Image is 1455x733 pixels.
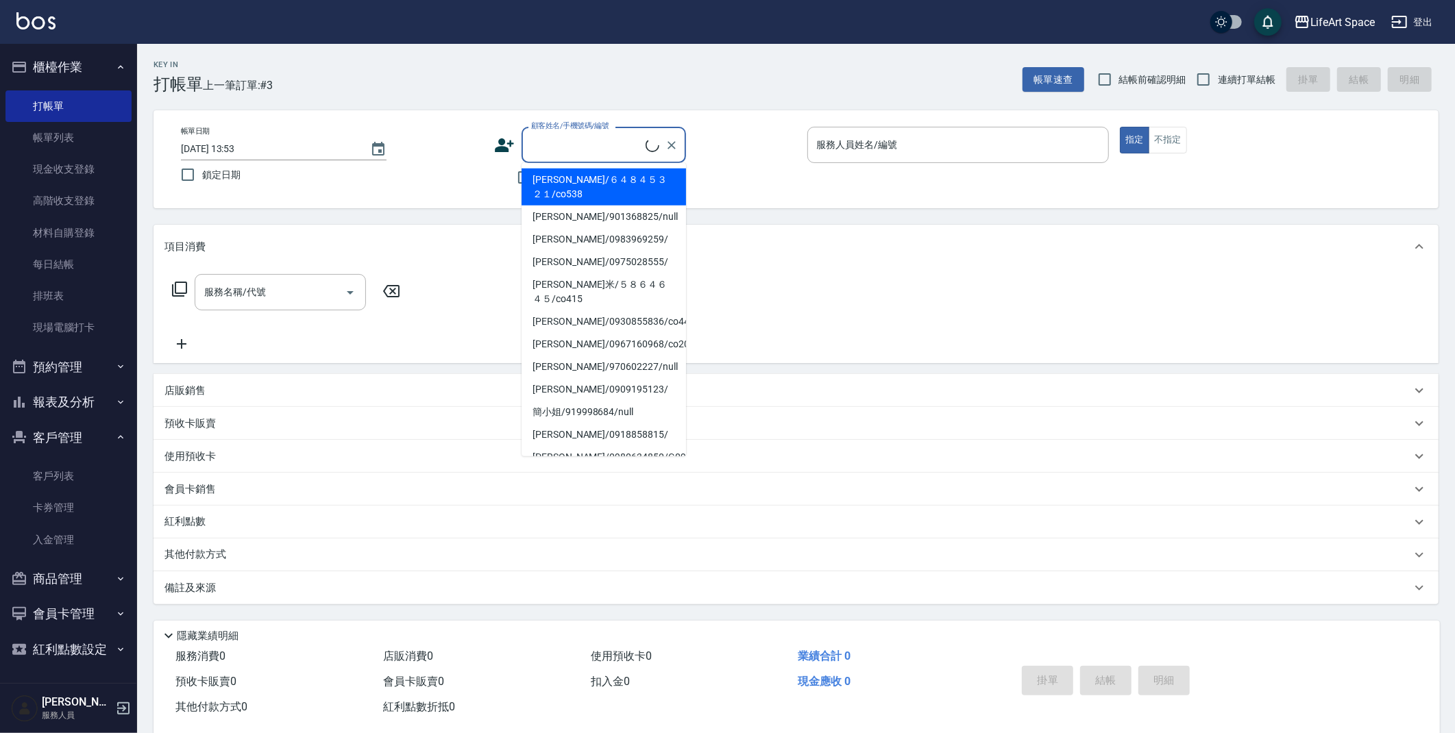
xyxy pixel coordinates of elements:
p: 預收卡販賣 [164,417,216,431]
li: [PERSON_NAME]/901368825/null [522,206,686,228]
p: 使用預收卡 [164,449,216,464]
li: [PERSON_NAME]/0918858815/ [522,423,686,446]
div: 其他付款方式 [154,538,1439,571]
p: 其他付款方式 [164,547,233,562]
h2: Key In [154,60,203,69]
h5: [PERSON_NAME] [42,695,112,709]
li: [PERSON_NAME]/970602227/null [522,356,686,378]
span: 上一筆訂單:#3 [203,77,273,94]
button: LifeArt Space [1288,8,1380,36]
span: 店販消費 0 [383,649,433,662]
input: YYYY/MM/DD hh:mm [181,138,356,160]
span: 紅利點數折抵 0 [383,700,455,713]
span: 扣入金 0 [591,675,630,688]
li: [PERSON_NAME]/0909195123/ [522,378,686,401]
span: 使用預收卡 0 [591,649,652,662]
a: 材料自購登錄 [5,217,132,249]
button: 報表及分析 [5,384,132,420]
p: 會員卡銷售 [164,482,216,497]
button: Open [339,282,361,303]
label: 帳單日期 [181,126,210,136]
p: 備註及來源 [164,581,216,595]
button: save [1254,8,1282,36]
a: 帳單列表 [5,122,132,153]
p: 店販銷售 [164,384,206,398]
button: 登出 [1386,10,1439,35]
button: 帳單速查 [1023,67,1084,92]
span: 業績合計 0 [798,649,851,662]
span: 其他付款方式 0 [175,700,247,713]
div: 使用預收卡 [154,440,1439,473]
button: Clear [662,136,681,155]
li: 簡小姐/919998684/null [522,401,686,423]
li: [PERSON_NAME]/0983969259/ [522,228,686,251]
div: 紅利點數 [154,506,1439,538]
button: 不指定 [1149,127,1187,153]
button: 櫃檯作業 [5,49,132,85]
a: 卡券管理 [5,492,132,523]
a: 現金收支登錄 [5,153,132,185]
p: 項目消費 [164,240,206,254]
button: 商品管理 [5,561,132,597]
p: 服務人員 [42,709,112,721]
li: [PERSON_NAME]/0930855836/co448 [522,310,686,333]
div: 項目消費 [154,225,1439,269]
li: [PERSON_NAME]/0967160968/co207* [522,333,686,356]
p: 隱藏業績明細 [177,629,239,643]
button: 預約管理 [5,349,132,385]
a: 每日結帳 [5,249,132,280]
button: 會員卡管理 [5,596,132,632]
span: 現金應收 0 [798,675,851,688]
button: 紅利點數設定 [5,632,132,667]
button: 指定 [1120,127,1149,153]
span: 連續打單結帳 [1218,73,1275,87]
button: Choose date, selected date is 2025-08-13 [362,133,395,166]
div: 備註及來源 [154,571,1439,604]
p: 紅利點數 [164,514,212,530]
li: [PERSON_NAME]/0980634850/G097 [522,446,686,469]
a: 現場電腦打卡 [5,312,132,343]
div: 會員卡銷售 [154,473,1439,506]
span: 鎖定日期 [202,168,241,182]
div: 店販銷售 [154,374,1439,407]
a: 打帳單 [5,90,132,122]
span: 會員卡販賣 0 [383,675,444,688]
div: 預收卡販賣 [154,407,1439,440]
li: [PERSON_NAME]/0975028555/ [522,251,686,273]
a: 排班表 [5,280,132,312]
img: Person [11,695,38,722]
label: 顧客姓名/手機號碼/編號 [531,121,609,131]
li: [PERSON_NAME]米/５８６４６４５/co415 [522,273,686,310]
span: 預收卡販賣 0 [175,675,236,688]
div: LifeArt Space [1310,14,1375,31]
button: 客戶管理 [5,420,132,456]
h3: 打帳單 [154,75,203,94]
span: 服務消費 0 [175,649,225,662]
a: 高階收支登錄 [5,185,132,216]
img: Logo [16,12,56,29]
a: 入金管理 [5,524,132,556]
li: [PERSON_NAME]/６４８４５３２１/co538 [522,169,686,206]
a: 客戶列表 [5,460,132,492]
span: 結帳前確認明細 [1119,73,1186,87]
